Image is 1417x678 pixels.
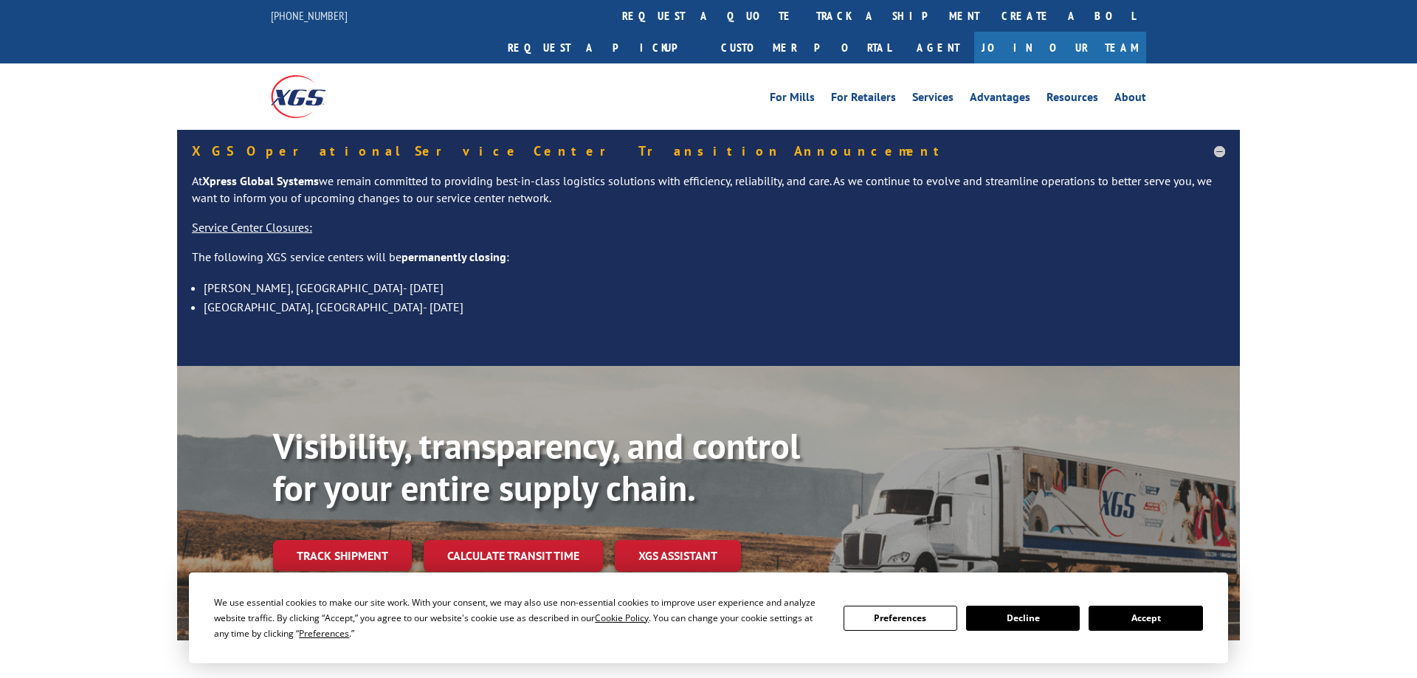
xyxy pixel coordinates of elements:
[204,297,1225,316] li: [GEOGRAPHIC_DATA], [GEOGRAPHIC_DATA]- [DATE]
[214,595,825,641] div: We use essential cookies to make our site work. With your consent, we may also use non-essential ...
[299,627,349,640] span: Preferences
[710,32,902,63] a: Customer Portal
[966,606,1080,631] button: Decline
[204,278,1225,297] li: [PERSON_NAME], [GEOGRAPHIC_DATA]- [DATE]
[595,612,649,624] span: Cookie Policy
[192,173,1225,220] p: At we remain committed to providing best-in-class logistics solutions with efficiency, reliabilit...
[192,145,1225,158] h5: XGS Operational Service Center Transition Announcement
[974,32,1146,63] a: Join Our Team
[424,540,603,572] a: Calculate transit time
[615,540,741,572] a: XGS ASSISTANT
[1047,91,1098,108] a: Resources
[912,91,954,108] a: Services
[1089,606,1202,631] button: Accept
[192,249,1225,278] p: The following XGS service centers will be :
[1114,91,1146,108] a: About
[497,32,710,63] a: Request a pickup
[189,573,1228,663] div: Cookie Consent Prompt
[401,249,506,264] strong: permanently closing
[273,540,412,571] a: Track shipment
[202,173,319,188] strong: Xpress Global Systems
[192,220,312,235] u: Service Center Closures:
[970,91,1030,108] a: Advantages
[831,91,896,108] a: For Retailers
[844,606,957,631] button: Preferences
[770,91,815,108] a: For Mills
[273,423,800,511] b: Visibility, transparency, and control for your entire supply chain.
[271,8,348,23] a: [PHONE_NUMBER]
[902,32,974,63] a: Agent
